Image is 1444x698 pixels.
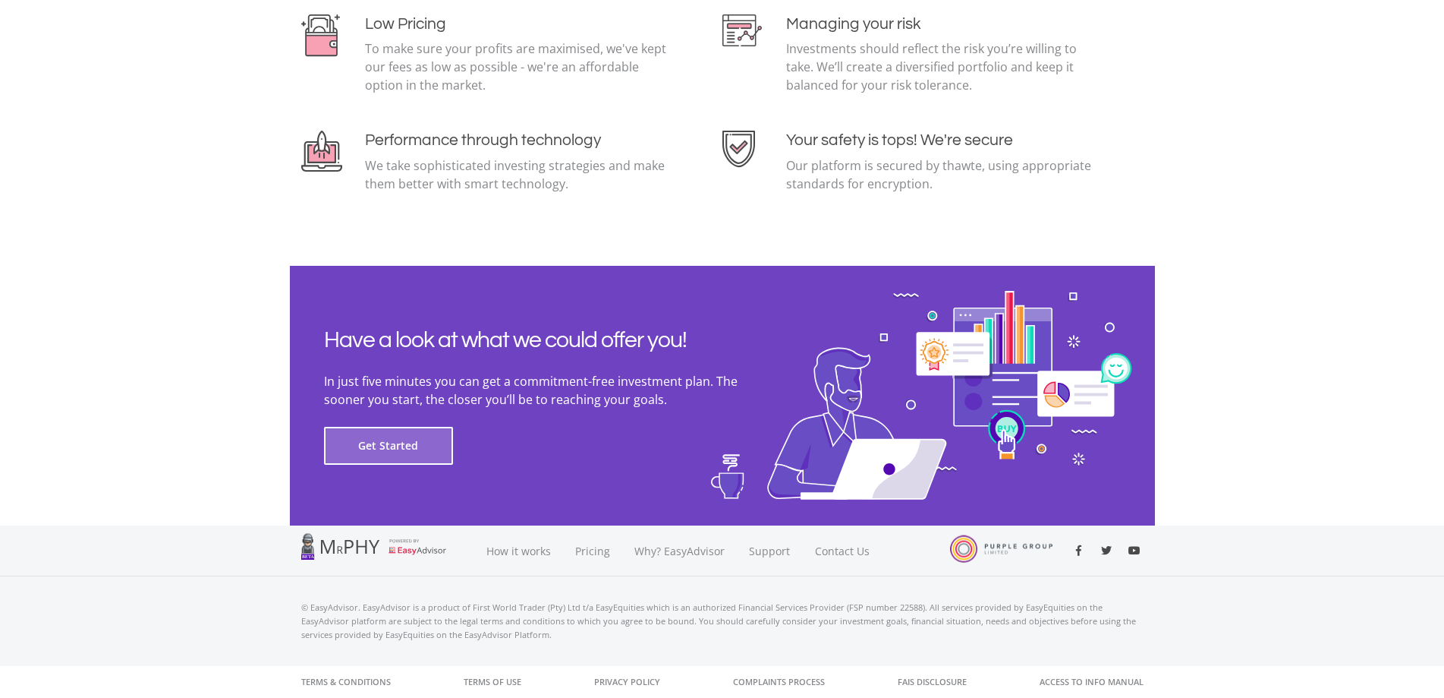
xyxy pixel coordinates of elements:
a: Access to Info Manual [1040,666,1144,698]
h2: Have a look at what we could offer you! [324,327,779,354]
a: How it works [474,526,563,576]
a: FAIS Disclosure [898,666,967,698]
p: In just five minutes you can get a commitment-free investment plan. The sooner you start, the clo... [324,372,779,409]
a: Support [737,526,803,576]
h4: Low Pricing [365,14,674,33]
p: We take sophisticated investing strategies and make them better with smart technology. [365,156,674,193]
p: Investments should reflect the risk you’re willing to take. We’ll create a diversified portfolio ... [786,39,1095,94]
a: Contact Us [803,526,883,576]
h4: Performance through technology [365,131,674,150]
h4: Your safety is tops! We're secure [786,131,1095,150]
a: Why? EasyAdvisor [622,526,737,576]
h4: Managing your risk [786,14,1095,33]
a: Pricing [563,526,622,576]
a: Complaints Process [733,666,825,698]
p: © EasyAdvisor. EasyAdvisor is a product of First World Trader (Pty) Ltd t/a EasyEquities which is... [301,601,1144,642]
a: Privacy Policy [594,666,660,698]
a: Terms of Use [464,666,521,698]
a: Terms & Conditions [301,666,391,698]
p: To make sure your profits are maximised, we've kept our fees as low as possible - we're an afford... [365,39,674,94]
button: Get Started [324,427,453,465]
p: Our platform is secured by thawte, using appropriate standards for encryption. [786,156,1095,193]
